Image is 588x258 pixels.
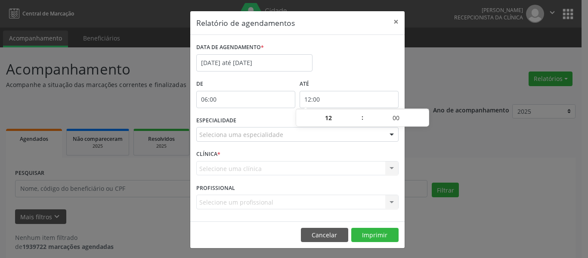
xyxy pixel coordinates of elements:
[301,228,348,242] button: Cancelar
[300,91,399,108] input: Selecione o horário final
[196,17,295,28] h5: Relatório de agendamentos
[351,228,399,242] button: Imprimir
[196,41,264,54] label: DATA DE AGENDAMENTO
[296,109,361,127] input: Hour
[196,54,313,71] input: Selecione uma data ou intervalo
[196,114,236,127] label: ESPECIALIDADE
[196,78,295,91] label: De
[196,181,235,195] label: PROFISSIONAL
[387,11,405,32] button: Close
[196,148,220,161] label: CLÍNICA
[199,130,283,139] span: Seleciona uma especialidade
[196,91,295,108] input: Selecione o horário inicial
[364,109,429,127] input: Minute
[361,109,364,126] span: :
[300,78,399,91] label: ATÉ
